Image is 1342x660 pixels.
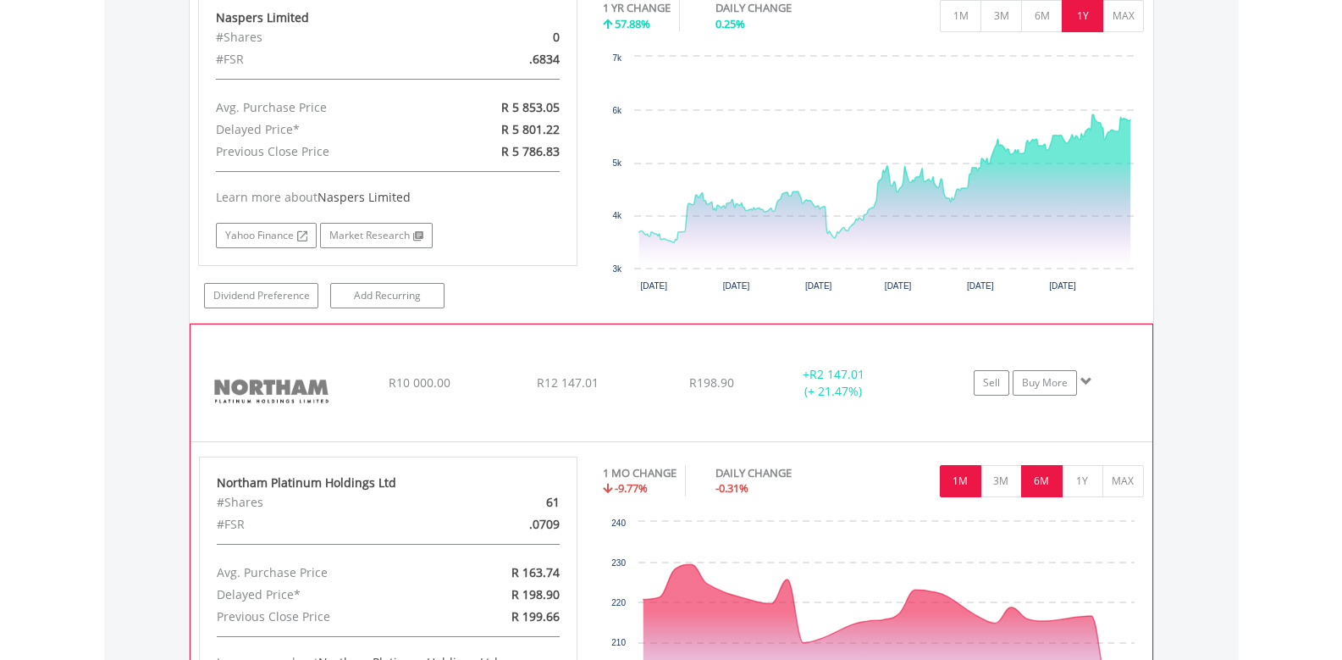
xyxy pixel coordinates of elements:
[612,264,622,274] text: 3k
[204,584,450,606] div: Delayed Price*
[204,606,450,628] div: Previous Close Price
[612,158,622,168] text: 5k
[204,491,450,513] div: #Shares
[203,48,450,70] div: #FSR
[770,366,897,400] div: + (+ 21.47%)
[715,16,745,31] span: 0.25%
[603,465,677,481] div: 1 MO CHANGE
[501,143,560,159] span: R 5 786.83
[715,480,748,496] span: -0.31%
[199,346,345,437] img: EQU.ZA.NPH.png
[450,513,572,535] div: .0709
[611,519,626,528] text: 240
[501,121,560,137] span: R 5 801.22
[203,97,450,119] div: Avg. Purchase Price
[537,374,599,391] span: R12 147.01
[611,598,626,607] text: 220
[612,211,622,220] text: 4k
[1102,465,1144,497] button: MAX
[809,366,864,382] span: R2 147.01
[689,374,734,391] span: R198.90
[449,48,572,70] div: .6834
[204,283,318,308] a: Dividend Preference
[216,223,317,248] a: Yahoo Finance
[389,374,450,391] span: R10 000.00
[1013,370,1077,396] a: Buy More
[967,281,994,291] text: [DATE]
[330,283,445,308] a: Add Recurring
[723,281,750,291] text: [DATE]
[511,608,560,624] span: R 199.66
[940,465,981,497] button: 1M
[611,558,626,568] text: 230
[603,48,1144,302] svg: Interactive chart
[980,465,1022,497] button: 3M
[640,281,667,291] text: [DATE]
[511,586,560,602] span: R 198.90
[1049,281,1076,291] text: [DATE]
[511,564,560,580] span: R 163.74
[450,491,572,513] div: 61
[612,106,622,115] text: 6k
[715,465,851,481] div: DAILY CHANGE
[501,99,560,115] span: R 5 853.05
[204,513,450,535] div: #FSR
[320,223,433,248] a: Market Research
[203,119,450,141] div: Delayed Price*
[885,281,912,291] text: [DATE]
[449,26,572,48] div: 0
[1021,465,1063,497] button: 6M
[1062,465,1103,497] button: 1Y
[603,48,1145,302] div: Chart. Highcharts interactive chart.
[615,16,650,31] span: 57.88%
[204,562,450,584] div: Avg. Purchase Price
[203,26,450,48] div: #Shares
[612,53,622,63] text: 7k
[611,638,626,647] text: 210
[203,141,450,163] div: Previous Close Price
[217,474,561,491] div: Northam Platinum Holdings Ltd
[974,370,1009,396] a: Sell
[318,189,411,205] span: Naspers Limited
[216,189,560,206] div: Learn more about
[615,480,648,496] span: -9.77%
[216,9,560,26] div: Naspers Limited
[805,281,832,291] text: [DATE]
